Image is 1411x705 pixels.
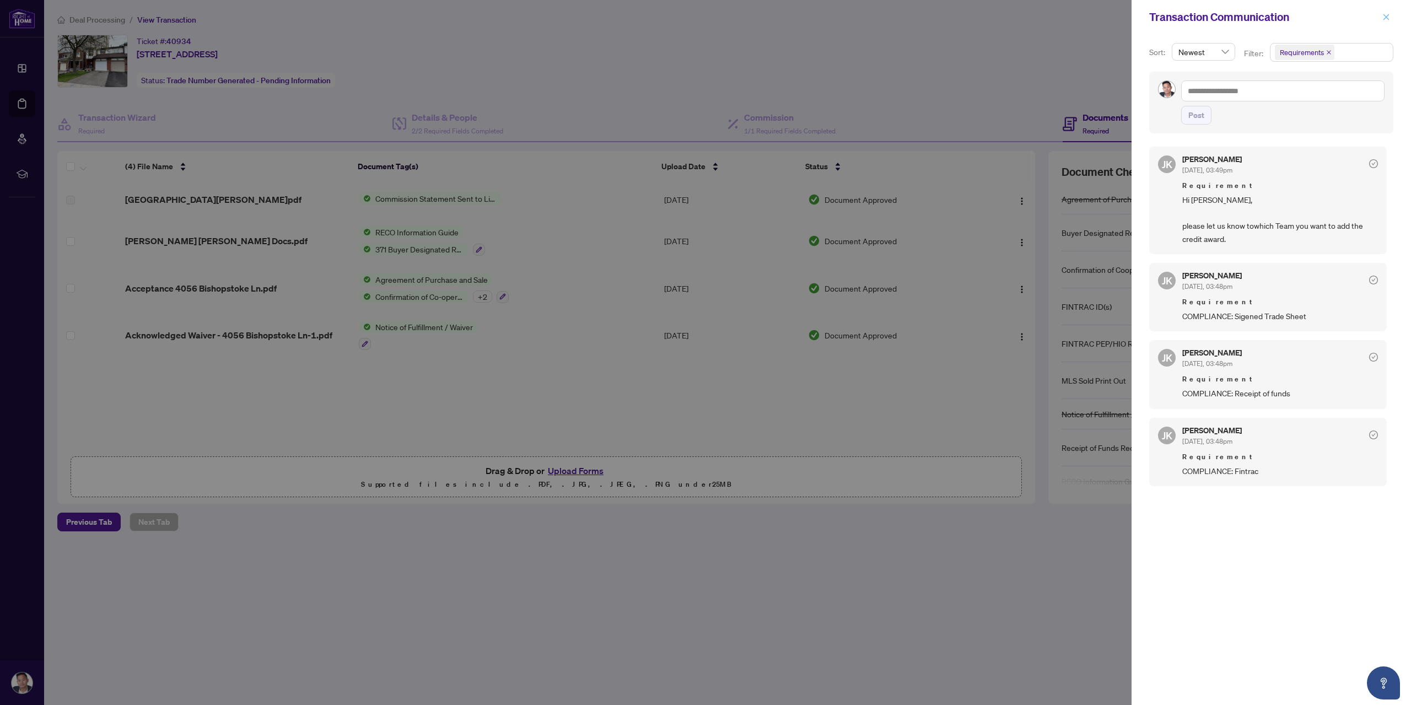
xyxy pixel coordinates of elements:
span: JK [1162,273,1172,288]
span: JK [1162,428,1172,443]
span: [DATE], 03:49pm [1182,166,1232,174]
span: Requirement [1182,451,1378,462]
p: Filter: [1244,47,1265,60]
button: Open asap [1367,666,1400,699]
span: [DATE], 03:48pm [1182,282,1232,290]
span: Requirement [1182,180,1378,191]
span: check-circle [1369,159,1378,168]
span: COMPLIANCE: Sigened Trade Sheet [1182,310,1378,322]
h5: [PERSON_NAME] [1182,155,1242,163]
button: Post [1181,106,1211,125]
span: check-circle [1369,276,1378,284]
span: Hi [PERSON_NAME], please let us know towhich Team you want to add the credit award. [1182,193,1378,245]
span: JK [1162,157,1172,172]
h5: [PERSON_NAME] [1182,427,1242,434]
span: close [1382,13,1390,21]
span: Newest [1178,44,1229,60]
span: check-circle [1369,353,1378,362]
p: Sort: [1149,46,1167,58]
span: COMPLIANCE: Fintrac [1182,465,1378,477]
img: Profile Icon [1159,81,1175,98]
h5: [PERSON_NAME] [1182,349,1242,357]
span: Requirement [1182,374,1378,385]
span: check-circle [1369,430,1378,439]
span: Requirement [1182,297,1378,308]
span: JK [1162,350,1172,365]
span: [DATE], 03:48pm [1182,359,1232,368]
div: Transaction Communication [1149,9,1379,25]
span: close [1326,50,1332,55]
span: [DATE], 03:48pm [1182,437,1232,445]
span: Requirements [1275,45,1334,60]
span: COMPLIANCE: Receipt of funds [1182,387,1378,400]
span: Requirements [1280,47,1324,58]
h5: [PERSON_NAME] [1182,272,1242,279]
